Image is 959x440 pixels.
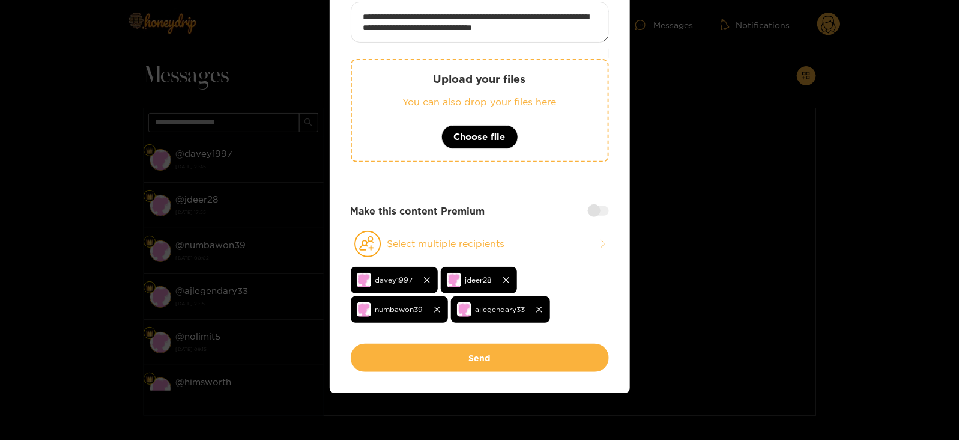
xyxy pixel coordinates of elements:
[465,273,492,287] span: jdeer28
[376,95,584,109] p: You can also drop your files here
[476,302,525,316] span: ajlegendary33
[351,344,609,372] button: Send
[351,230,609,258] button: Select multiple recipients
[351,204,485,218] strong: Make this content Premium
[357,273,371,287] img: no-avatar.png
[454,130,506,144] span: Choose file
[357,302,371,317] img: no-avatar.png
[441,125,518,149] button: Choose file
[375,302,423,316] span: numbawon39
[375,273,413,287] span: davey1997
[447,273,461,287] img: no-avatar.png
[457,302,471,317] img: no-avatar.png
[376,72,584,86] p: Upload your files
